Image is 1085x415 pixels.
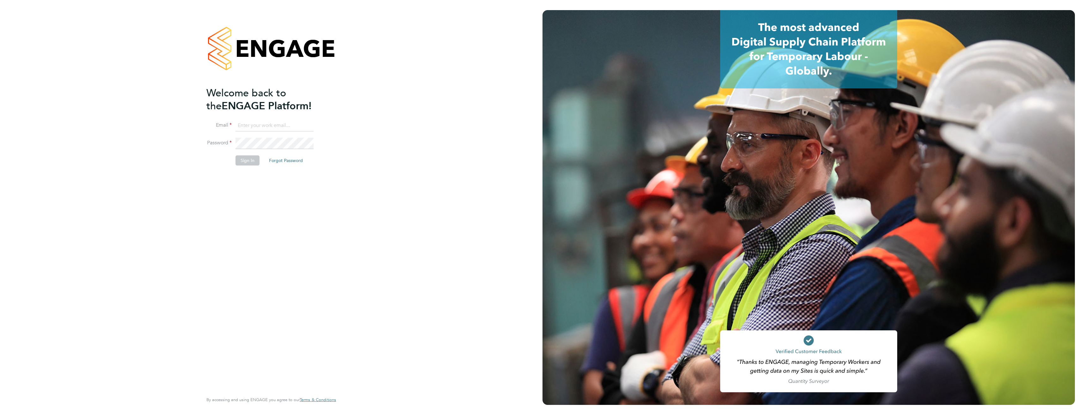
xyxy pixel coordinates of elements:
a: Terms & Conditions [300,397,336,402]
h2: ENGAGE Platform! [206,87,330,112]
input: Enter your work email... [236,120,314,131]
span: By accessing and using ENGAGE you agree to our [206,397,336,402]
button: Sign In [236,155,260,165]
span: Terms & Conditions [300,397,336,402]
label: Email [206,122,232,129]
button: Forgot Password [264,155,308,165]
span: Welcome back to the [206,87,286,112]
label: Password [206,140,232,146]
